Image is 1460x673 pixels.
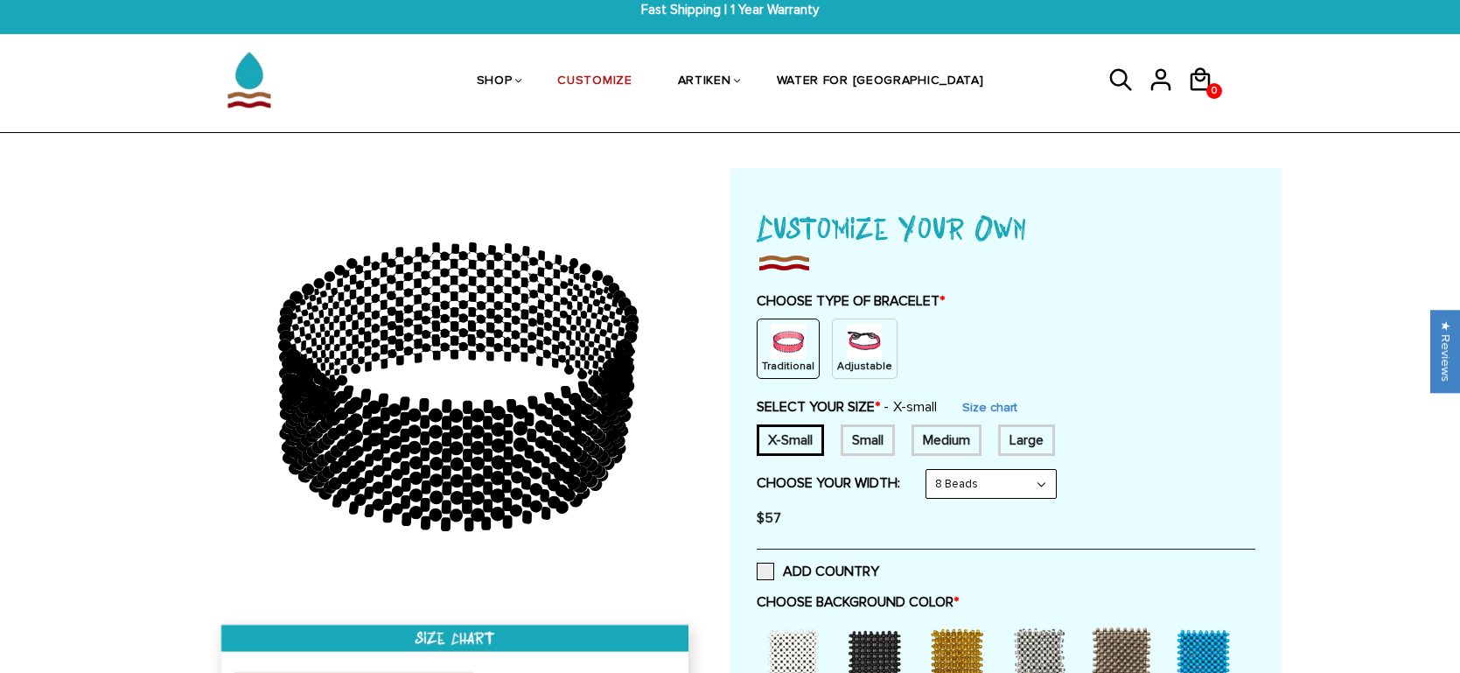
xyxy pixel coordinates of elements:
img: logo_orange.svg [28,28,42,42]
div: String [832,319,898,379]
h1: Customize Your Own [757,203,1255,250]
span: X-small [884,398,937,416]
div: 7 inches [841,424,895,456]
div: Domain Overview [66,103,157,115]
p: Adjustable [837,359,892,374]
a: 0 [1187,98,1226,101]
img: tab_domain_overview_orange.svg [47,102,61,116]
a: ARTIKEN [678,37,731,127]
label: SELECT YOUR SIZE [757,398,937,416]
div: Non String [757,319,820,379]
a: Size chart [962,400,1017,415]
div: Domain: [DOMAIN_NAME] [45,46,192,60]
label: CHOOSE TYPE OF BRACELET [757,292,1255,310]
div: v 4.0.25 [49,28,86,42]
a: WATER FOR [GEOGRAPHIC_DATA] [777,37,984,127]
div: 6 inches [757,424,824,456]
label: CHOOSE YOUR WIDTH: [757,474,900,492]
a: SHOP [477,37,513,127]
div: Click to open Judge.me floating reviews tab [1430,310,1460,393]
img: website_grey.svg [28,46,42,60]
label: ADD COUNTRY [757,563,879,580]
a: CUSTOMIZE [557,37,632,127]
div: Keywords by Traffic [193,103,295,115]
div: 7.5 inches [912,424,981,456]
div: 8 inches [998,424,1055,456]
img: imgboder_100x.png [757,250,811,275]
span: 0 [1207,78,1221,104]
label: CHOOSE BACKGROUND COLOR [757,593,1255,611]
img: tab_keywords_by_traffic_grey.svg [174,102,188,116]
p: Traditional [762,359,814,374]
span: $57 [757,509,781,527]
img: string.PNG [847,324,882,359]
img: non-string.png [771,324,806,359]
